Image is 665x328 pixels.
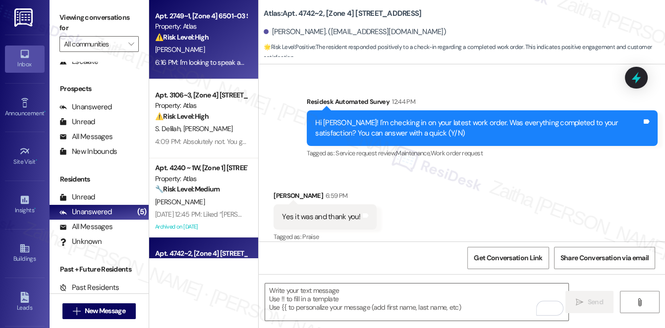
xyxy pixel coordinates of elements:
[265,283,569,321] textarea: To enrich screen reader interactions, please activate Accessibility in Grammarly extension settings
[50,84,149,94] div: Prospects
[155,197,205,206] span: [PERSON_NAME]
[467,247,549,269] button: Get Conversation Link
[155,33,209,42] strong: ⚠️ Risk Level: High
[5,289,45,316] a: Leads
[396,149,430,157] span: Maintenance ,
[264,43,315,51] strong: 🌟 Risk Level: Positive
[389,96,415,107] div: 12:44 PM
[274,230,376,244] div: Tagged as:
[36,157,37,164] span: •
[335,149,396,157] span: Service request review ,
[62,303,136,319] button: New Message
[264,8,421,19] b: Atlas: Apt. 4742~2, [Zone 4] [STREET_ADDRESS]
[5,143,45,170] a: Site Visit •
[44,108,46,115] span: •
[59,56,98,67] div: Escalate
[59,222,112,232] div: All Messages
[636,298,643,306] i: 
[264,27,446,37] div: [PERSON_NAME]. ([EMAIL_ADDRESS][DOMAIN_NAME])
[307,96,658,110] div: Residesk Automated Survey
[155,124,183,133] span: S. Delilah
[302,233,319,241] span: Praise
[554,247,655,269] button: Share Conversation via email
[155,45,205,54] span: [PERSON_NAME]
[5,240,45,267] a: Buildings
[59,192,95,202] div: Unread
[73,307,80,315] i: 
[323,190,347,201] div: 6:59 PM
[59,132,112,142] div: All Messages
[560,253,649,263] span: Share Conversation via email
[155,100,247,111] div: Property: Atlas
[59,282,119,293] div: Past Residents
[565,291,613,313] button: Send
[59,102,112,112] div: Unanswered
[155,90,247,100] div: Apt. 3106~3, [Zone 4] [STREET_ADDRESS][GEOGRAPHIC_DATA][STREET_ADDRESS][GEOGRAPHIC_DATA]
[274,190,376,204] div: [PERSON_NAME]
[588,297,603,307] span: Send
[64,36,123,52] input: All communities
[307,146,658,160] div: Tagged as:
[155,137,390,146] div: 4:09 PM: Absolutely not. You guys lied. I was told there was no rodents or roaches
[155,174,247,184] div: Property: Atlas
[59,207,112,217] div: Unanswered
[183,124,233,133] span: [PERSON_NAME]
[155,163,247,173] div: Apt. 4240 ~ 1W, [Zone 1] [STREET_ADDRESS][US_STATE]
[50,174,149,185] div: Residents
[50,264,149,275] div: Past + Future Residents
[430,149,482,157] span: Work order request
[5,191,45,218] a: Insights •
[59,117,95,127] div: Unread
[282,212,360,222] div: Yes it was and thank you!
[155,112,209,121] strong: ⚠️ Risk Level: High
[474,253,542,263] span: Get Conversation Link
[264,42,665,63] span: : The resident responded positively to a check-in regarding a completed work order. This indicate...
[135,204,149,220] div: (5)
[5,46,45,72] a: Inbox
[155,21,247,32] div: Property: Atlas
[59,10,139,36] label: Viewing conversations for
[85,306,125,316] span: New Message
[315,118,642,139] div: Hi [PERSON_NAME]! I'm checking in on your latest work order. Was everything completed to your sat...
[59,146,117,157] div: New Inbounds
[155,11,247,21] div: Apt. 2749~1, [Zone 4] 6501-03 S. [US_STATE]
[155,185,220,193] strong: 🔧 Risk Level: Medium
[59,236,102,247] div: Unknown
[34,205,36,212] span: •
[128,40,134,48] i: 
[576,298,583,306] i: 
[155,248,247,259] div: Apt. 4742~2, [Zone 4] [STREET_ADDRESS]
[14,8,35,27] img: ResiDesk Logo
[154,221,248,233] div: Archived on [DATE]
